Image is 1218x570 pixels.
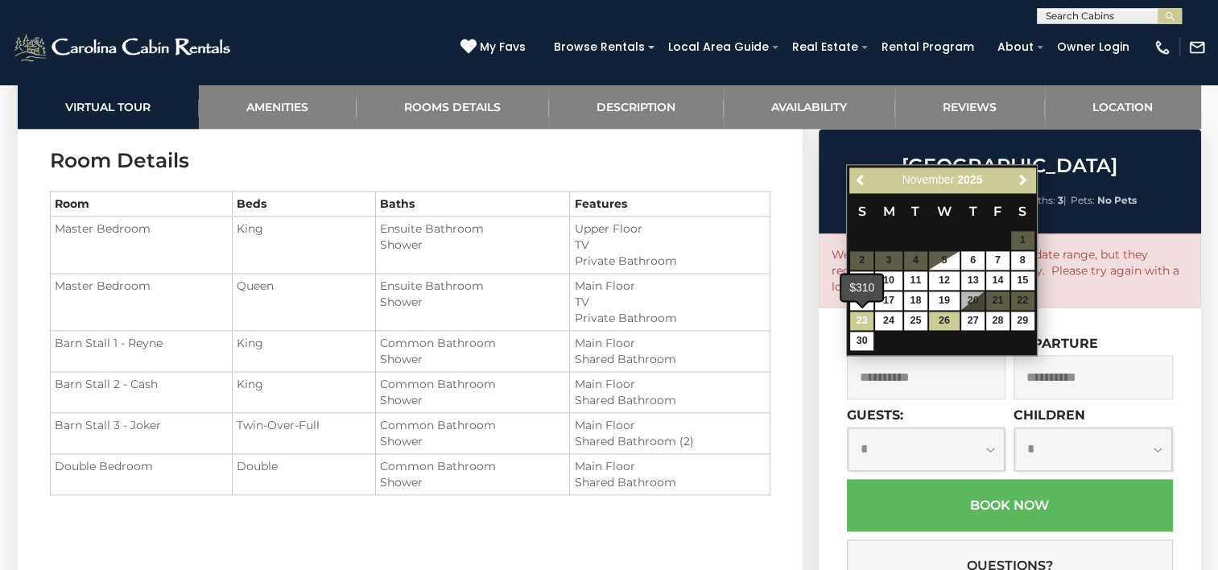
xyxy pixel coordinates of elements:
a: 17 [875,291,902,310]
span: Sunday [858,204,866,219]
a: 14 [986,271,1009,290]
li: Shared Bathroom (2) [574,433,765,449]
span: King [237,377,263,391]
a: Virtual Tour [18,85,199,129]
li: TV [574,294,765,310]
span: Twin-Over-Full [237,418,320,432]
p: We have properties available in this date range, but they require a longer minimum night stay. Pl... [832,246,1188,295]
a: Real Estate [784,35,866,60]
a: 19 [929,291,960,310]
a: Rooms Details [357,85,549,129]
li: Shower [380,433,566,449]
li: Private Bathroom [574,310,765,326]
span: Baths: [1025,194,1055,206]
img: phone-regular-white.png [1154,39,1171,56]
td: Master Bedroom [50,274,232,331]
a: 24 [875,312,902,330]
a: Local Area Guide [660,35,777,60]
a: About [989,35,1042,60]
li: Main Floor [574,335,765,351]
a: 26 [929,312,960,330]
td: Master Bedroom [50,217,232,274]
a: 10 [875,271,902,290]
a: Amenities [199,85,357,129]
li: Upper Floor [574,221,765,237]
span: Thursday [969,204,977,219]
li: Ensuite Bathroom [380,221,566,237]
label: Children [1014,407,1085,423]
a: 30 [850,332,873,350]
td: Double Bedroom [50,454,232,495]
li: Main Floor [574,417,765,433]
a: 12 [929,271,960,290]
li: Common Bathroom [380,417,566,433]
li: TV [574,237,765,253]
span: Queen [237,279,274,293]
li: Shower [380,294,566,310]
span: Double [237,459,278,473]
span: Tuesday [911,204,919,219]
strong: 3 [1058,194,1063,206]
li: Shared Bathroom [574,351,765,367]
th: Room [50,192,232,217]
span: 2025 [957,173,982,186]
a: Reviews [895,85,1045,129]
a: 25 [904,312,927,330]
li: | [1025,190,1067,211]
a: My Favs [460,39,530,56]
a: 9 [850,271,873,290]
a: 18 [904,291,927,310]
li: Shower [380,392,566,408]
span: King [237,221,263,236]
li: Common Bathroom [380,376,566,392]
li: Main Floor [574,458,765,474]
a: 6 [961,251,985,270]
li: Shared Bathroom [574,474,765,490]
a: 7 [986,251,1009,270]
a: Location [1045,85,1201,129]
th: Baths [375,192,570,217]
li: Main Floor [574,376,765,392]
li: Shower [380,237,566,253]
h3: Room Details [50,147,770,175]
li: Common Bathroom [380,335,566,351]
img: mail-regular-white.png [1188,39,1206,56]
li: Shower [380,351,566,367]
a: 11 [904,271,927,290]
span: Monday [882,204,894,219]
li: Private Bathroom [574,253,765,269]
span: My Favs [480,39,526,56]
a: 29 [1011,312,1034,330]
td: Barn Stall 3 - Joker [50,413,232,454]
button: Book Now [847,479,1173,531]
h2: [GEOGRAPHIC_DATA] [823,155,1197,176]
a: 13 [961,271,985,290]
a: Rental Program [873,35,982,60]
span: King [237,336,263,350]
a: Previous [851,170,871,190]
div: $310 [841,275,882,300]
th: Beds [232,192,375,217]
img: White-1-2.png [12,31,235,64]
label: Departure [1014,336,1098,351]
strong: No Pets [1097,194,1137,206]
span: Saturday [1018,204,1026,219]
span: November [902,173,955,186]
a: 28 [986,312,1009,330]
a: 27 [961,312,985,330]
span: Friday [993,204,1001,219]
td: Barn Stall 2 - Cash [50,372,232,413]
li: Shared Bathroom [574,392,765,408]
a: Description [549,85,724,129]
a: 15 [1011,271,1034,290]
li: Common Bathroom [380,458,566,474]
li: Shower [380,474,566,490]
span: Pets: [1071,194,1095,206]
li: Ensuite Bathroom [380,278,566,294]
a: 8 [1011,251,1034,270]
a: Browse Rentals [546,35,653,60]
li: Main Floor [574,278,765,294]
label: Guests: [847,407,903,423]
a: 23 [850,312,873,330]
span: Previous [855,174,868,187]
